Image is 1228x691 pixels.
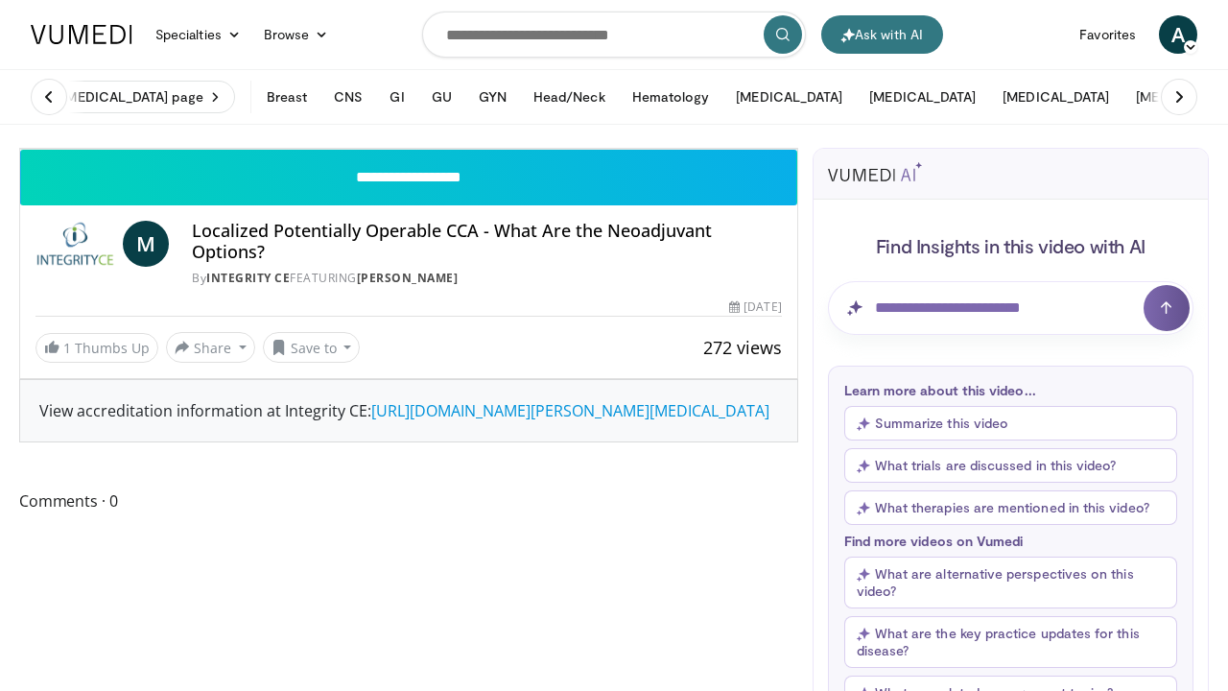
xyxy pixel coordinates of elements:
[20,380,797,441] div: View accreditation information at Integrity CE:
[263,332,361,363] button: Save to
[166,332,255,363] button: Share
[844,382,1177,398] p: Learn more about this video...
[828,162,922,181] img: vumedi-ai-logo.svg
[844,533,1177,549] p: Find more videos on Vumedi
[844,448,1177,483] button: What trials are discussed in this video?
[35,221,115,267] img: Integrity CE
[206,270,290,286] a: Integrity CE
[467,78,518,116] button: GYN
[621,78,721,116] button: Hematology
[63,339,71,357] span: 1
[821,15,943,54] button: Ask with AI
[991,78,1121,116] button: [MEDICAL_DATA]
[724,78,854,116] button: [MEDICAL_DATA]
[123,221,169,267] a: M
[192,270,781,287] div: By FEATURING
[522,78,617,116] button: Head/Neck
[729,298,781,316] div: [DATE]
[844,616,1177,668] button: What are the key practice updates for this disease?
[20,149,797,150] video-js: Video Player
[858,78,987,116] button: [MEDICAL_DATA]
[703,336,782,359] span: 272 views
[420,78,463,116] button: GU
[255,78,319,116] button: Breast
[844,406,1177,441] button: Summarize this video
[371,400,769,421] a: [URL][DOMAIN_NAME][PERSON_NAME][MEDICAL_DATA]
[357,270,459,286] a: [PERSON_NAME]
[31,25,132,44] img: VuMedi Logo
[828,281,1193,335] input: Question for AI
[19,488,798,513] span: Comments 0
[844,557,1177,608] button: What are alternative perspectives on this video?
[35,333,158,363] a: 1 Thumbs Up
[1159,15,1197,54] a: A
[192,221,781,262] h4: Localized Potentially Operable CCA - What Are the Neoadjuvant Options?
[844,490,1177,525] button: What therapies are mentioned in this video?
[1068,15,1147,54] a: Favorites
[322,78,374,116] button: CNS
[378,78,415,116] button: GI
[422,12,806,58] input: Search topics, interventions
[828,233,1193,258] h4: Find Insights in this video with AI
[19,81,235,113] a: Visit [MEDICAL_DATA] page
[252,15,341,54] a: Browse
[144,15,252,54] a: Specialties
